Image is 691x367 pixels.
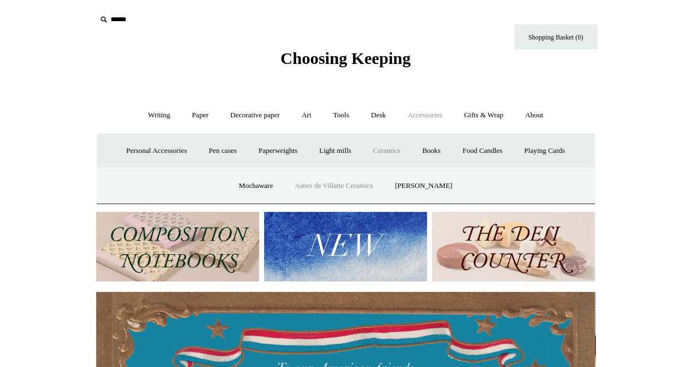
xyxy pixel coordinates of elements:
[280,49,410,67] span: Choosing Keeping
[397,101,452,130] a: Accessories
[361,101,396,130] a: Desk
[323,101,359,130] a: Tools
[309,136,361,166] a: Light mills
[453,136,513,166] a: Food Candles
[385,171,462,201] a: [PERSON_NAME]
[292,101,321,130] a: Art
[182,101,218,130] a: Paper
[514,24,598,49] a: Shopping Basket (0)
[228,171,282,201] a: Mochaware
[514,136,575,166] a: Playing Cards
[138,101,180,130] a: Writing
[220,101,290,130] a: Decorative paper
[248,136,307,166] a: Paperweights
[412,136,450,166] a: Books
[515,101,553,130] a: About
[116,136,197,166] a: Personal Accessories
[280,58,410,66] a: Choosing Keeping
[264,212,427,281] img: New.jpg__PID:f73bdf93-380a-4a35-bcfe-7823039498e1
[454,101,513,130] a: Gifts & Wrap
[363,136,410,166] a: Ceramics
[198,136,246,166] a: Pen cases
[96,212,259,281] img: 202302 Composition ledgers.jpg__PID:69722ee6-fa44-49dd-a067-31375e5d54ec
[432,212,595,281] img: The Deli Counter
[285,171,383,201] a: Astier de Villatte Ceramics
